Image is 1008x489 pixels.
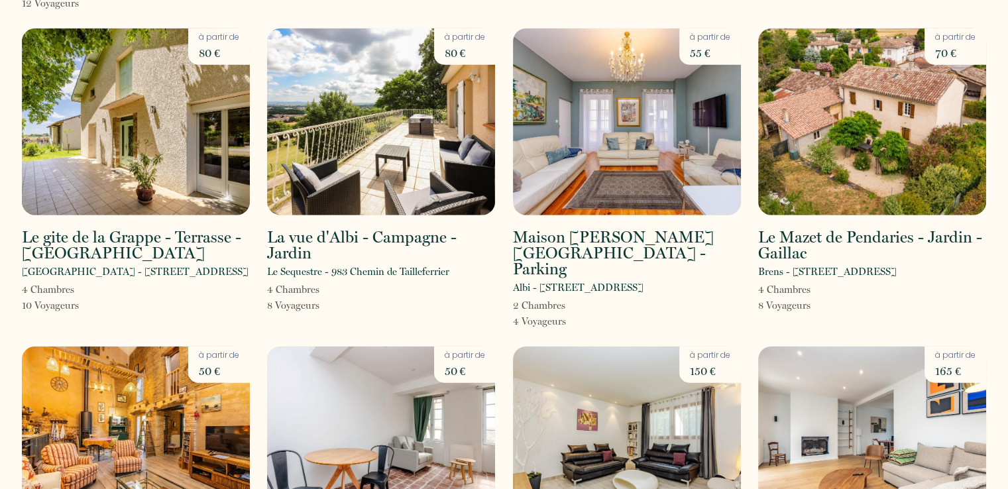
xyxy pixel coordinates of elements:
img: rental-image [267,28,495,215]
p: à partir de [445,31,485,44]
p: à partir de [199,31,239,44]
h2: Maison [PERSON_NAME][GEOGRAPHIC_DATA] - Parking [513,229,741,277]
p: à partir de [445,349,485,362]
p: 165 € [935,362,976,380]
h2: Le gite de la Grappe - Terrasse - [GEOGRAPHIC_DATA] [22,229,250,261]
p: 10 Voyageur [22,298,79,313]
p: 150 € [690,362,730,380]
span: s [70,284,74,296]
img: rental-image [758,28,986,215]
p: Brens - [STREET_ADDRESS] [758,264,897,280]
span: s [315,284,319,296]
p: [GEOGRAPHIC_DATA] - [STREET_ADDRESS] [22,264,249,280]
span: s [561,299,565,311]
p: 4 Voyageur [513,313,566,329]
img: rental-image [513,28,741,215]
p: 8 Voyageur [267,298,319,313]
p: à partir de [935,31,976,44]
span: s [562,315,566,327]
h2: La vue d'Albi - Campagne -Jardin [267,229,495,261]
p: 55 € [690,44,730,62]
p: 4 Chambre [22,282,79,298]
p: à partir de [199,349,239,362]
p: 80 € [445,44,485,62]
span: s [807,284,811,296]
span: s [315,299,319,311]
span: s [807,299,811,311]
p: à partir de [690,31,730,44]
p: Albi - [STREET_ADDRESS] [513,280,644,296]
p: 2 Chambre [513,298,566,313]
p: à partir de [935,349,976,362]
p: à partir de [690,349,730,362]
h2: Le Mazet de Pendaries - Jardin - Gaillac [758,229,986,261]
span: s [75,299,79,311]
p: 80 € [199,44,239,62]
p: 4 Chambre [758,282,811,298]
img: rental-image [22,28,250,215]
p: 50 € [445,362,485,380]
p: 4 Chambre [267,282,319,298]
p: 8 Voyageur [758,298,811,313]
p: 50 € [199,362,239,380]
p: 70 € [935,44,976,62]
p: Le Sequestre - 983 Chemin de Tailleferrier [267,264,449,280]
